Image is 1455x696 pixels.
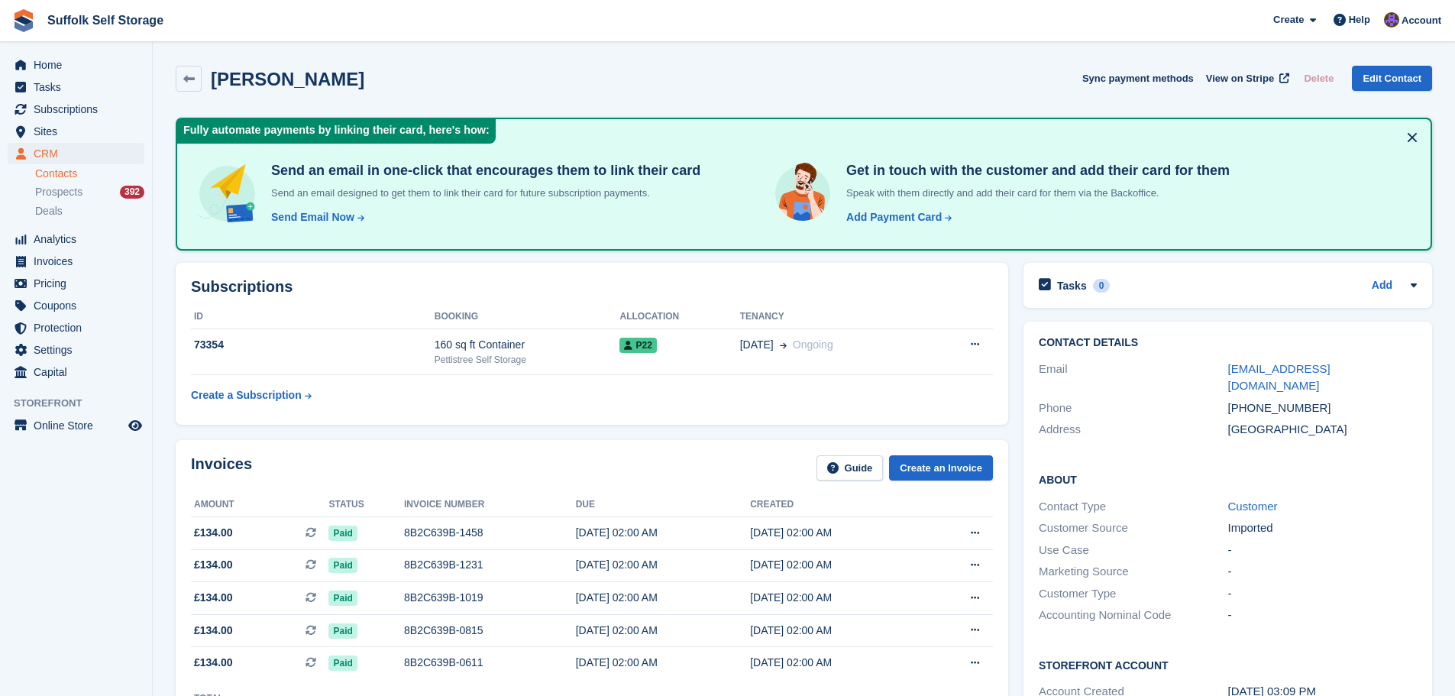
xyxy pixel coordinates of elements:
[1349,12,1370,28] span: Help
[1039,585,1227,603] div: Customer Type
[404,525,576,541] div: 8B2C639B-1458
[191,387,302,403] div: Create a Subscription
[1039,607,1227,624] div: Accounting Nominal Code
[120,186,144,199] div: 392
[750,590,924,606] div: [DATE] 02:00 AM
[194,623,233,639] span: £134.00
[328,526,357,541] span: Paid
[126,416,144,435] a: Preview store
[12,9,35,32] img: stora-icon-8386f47178a22dfd0bd8f6a31ec36ba5ce8667c1dd55bd0f319d3a0aa187defe.svg
[8,273,144,294] a: menu
[619,338,656,353] span: P22
[404,557,576,573] div: 8B2C639B-1231
[1082,66,1194,91] button: Sync payment methods
[191,493,328,517] th: Amount
[34,76,125,98] span: Tasks
[34,251,125,272] span: Invoices
[34,339,125,361] span: Settings
[1384,12,1399,28] img: Emma
[1093,279,1111,293] div: 0
[576,590,750,606] div: [DATE] 02:00 AM
[576,493,750,517] th: Due
[191,381,312,410] a: Create a Subscription
[1228,500,1278,513] a: Customer
[750,525,924,541] div: [DATE] 02:00 AM
[8,361,144,383] a: menu
[328,623,357,639] span: Paid
[404,493,576,517] th: Invoice number
[404,623,576,639] div: 8B2C639B-0815
[840,209,953,225] a: Add Payment Card
[889,455,993,481] a: Create an Invoice
[1402,13,1441,28] span: Account
[750,623,924,639] div: [DATE] 02:00 AM
[34,415,125,436] span: Online Store
[576,525,750,541] div: [DATE] 02:00 AM
[435,353,620,367] div: Pettistree Self Storage
[1273,12,1304,28] span: Create
[404,655,576,671] div: 8B2C639B-0611
[1206,71,1274,86] span: View on Stripe
[8,415,144,436] a: menu
[34,228,125,250] span: Analytics
[8,251,144,272] a: menu
[271,209,354,225] div: Send Email Now
[1372,277,1392,295] a: Add
[14,396,152,411] span: Storefront
[1298,66,1340,91] button: Delete
[211,69,364,89] h2: [PERSON_NAME]
[1039,520,1227,537] div: Customer Source
[191,278,993,296] h2: Subscriptions
[793,338,833,351] span: Ongoing
[191,305,435,329] th: ID
[328,591,357,606] span: Paid
[328,493,404,517] th: Status
[1039,498,1227,516] div: Contact Type
[34,295,125,316] span: Coupons
[1228,563,1417,581] div: -
[35,203,144,219] a: Deals
[1200,66,1292,91] a: View on Stripe
[1039,471,1417,487] h2: About
[619,305,739,329] th: Allocation
[196,162,259,225] img: send-email-b5881ef4c8f827a638e46e229e590028c7e36e3a6c99d2365469aff88783de13.svg
[328,656,357,671] span: Paid
[328,558,357,573] span: Paid
[1228,520,1417,537] div: Imported
[771,162,834,225] img: get-in-touch-e3e95b6451f4e49772a6039d3abdde126589d6f45a760754adfa51be33bf0f70.svg
[404,590,576,606] div: 8B2C639B-1019
[194,590,233,606] span: £134.00
[8,295,144,316] a: menu
[34,143,125,164] span: CRM
[1228,400,1417,417] div: [PHONE_NUMBER]
[8,339,144,361] a: menu
[8,99,144,120] a: menu
[1057,279,1087,293] h2: Tasks
[41,8,170,33] a: Suffolk Self Storage
[435,337,620,353] div: 160 sq ft Container
[1228,585,1417,603] div: -
[194,525,233,541] span: £134.00
[816,455,884,481] a: Guide
[8,228,144,250] a: menu
[8,317,144,338] a: menu
[1039,361,1227,395] div: Email
[1039,657,1417,672] h2: Storefront Account
[34,121,125,142] span: Sites
[265,162,700,180] h4: Send an email in one-click that encourages them to link their card
[740,337,774,353] span: [DATE]
[8,54,144,76] a: menu
[750,655,924,671] div: [DATE] 02:00 AM
[576,623,750,639] div: [DATE] 02:00 AM
[34,361,125,383] span: Capital
[740,305,929,329] th: Tenancy
[34,317,125,338] span: Protection
[35,185,82,199] span: Prospects
[191,337,435,353] div: 73354
[194,557,233,573] span: £134.00
[34,99,125,120] span: Subscriptions
[8,121,144,142] a: menu
[1039,421,1227,439] div: Address
[1228,362,1331,393] a: [EMAIL_ADDRESS][DOMAIN_NAME]
[8,76,144,98] a: menu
